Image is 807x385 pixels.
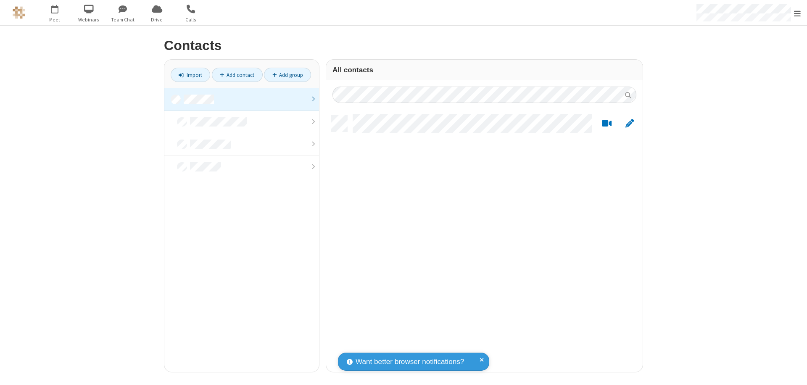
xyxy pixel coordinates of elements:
h2: Contacts [164,38,643,53]
button: Start a video meeting [599,119,615,129]
a: Import [171,68,210,82]
span: Team Chat [107,16,139,24]
span: Webinars [73,16,105,24]
span: Calls [175,16,207,24]
span: Drive [141,16,173,24]
button: Edit [621,119,638,129]
span: Meet [39,16,71,24]
a: Add contact [212,68,263,82]
img: QA Selenium DO NOT DELETE OR CHANGE [13,6,25,19]
span: Want better browser notifications? [356,356,464,367]
a: Add group [264,68,311,82]
div: grid [326,109,643,372]
h3: All contacts [332,66,636,74]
